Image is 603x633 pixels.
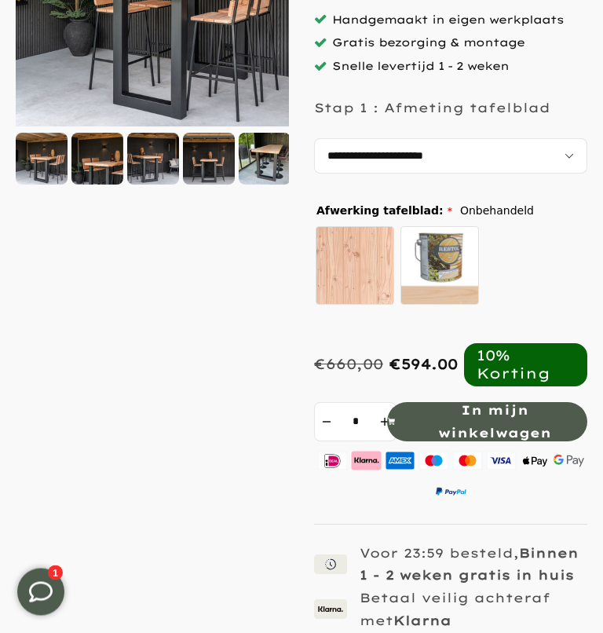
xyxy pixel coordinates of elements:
[393,613,451,629] strong: Klarna
[316,206,452,217] span: Afwerking tafelblad:
[389,356,458,374] span: €594.00
[239,134,291,185] img: Douglas bartafel met stalen U-poten zwart gepoedercoat
[387,403,587,442] button: In mijn winkelwagen
[2,553,80,631] iframe: toggle-frame
[360,591,550,629] p: Betaal veilig achteraf met
[16,134,68,185] img: Douglas bartafel met stalen U-poten zwart
[71,134,123,185] img: Douglas bartafel met stalen U-poten zwart
[127,134,179,185] img: Douglas bartafel met stalen U-poten zwart
[360,546,579,584] p: Voor 23:59 besteld,
[460,202,534,221] span: Onbehandeld
[314,101,550,116] p: Stap 1 : Afmeting tafelblad
[332,60,509,74] span: Snelle levertijd 1 - 2 weken
[314,403,338,442] button: decrement
[373,403,397,442] button: increment
[183,134,235,185] img: Douglas bartafel met stalen U-poten zwart
[314,139,587,174] select: autocomplete="off"
[477,347,575,384] div: 10% Korting
[314,356,383,374] div: €660,00
[338,403,373,442] input: Quantity
[332,36,524,50] span: Gratis bezorging & montage
[402,400,587,445] span: In mijn winkelwagen
[332,13,564,27] span: Handgemaakt in eigen werkplaats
